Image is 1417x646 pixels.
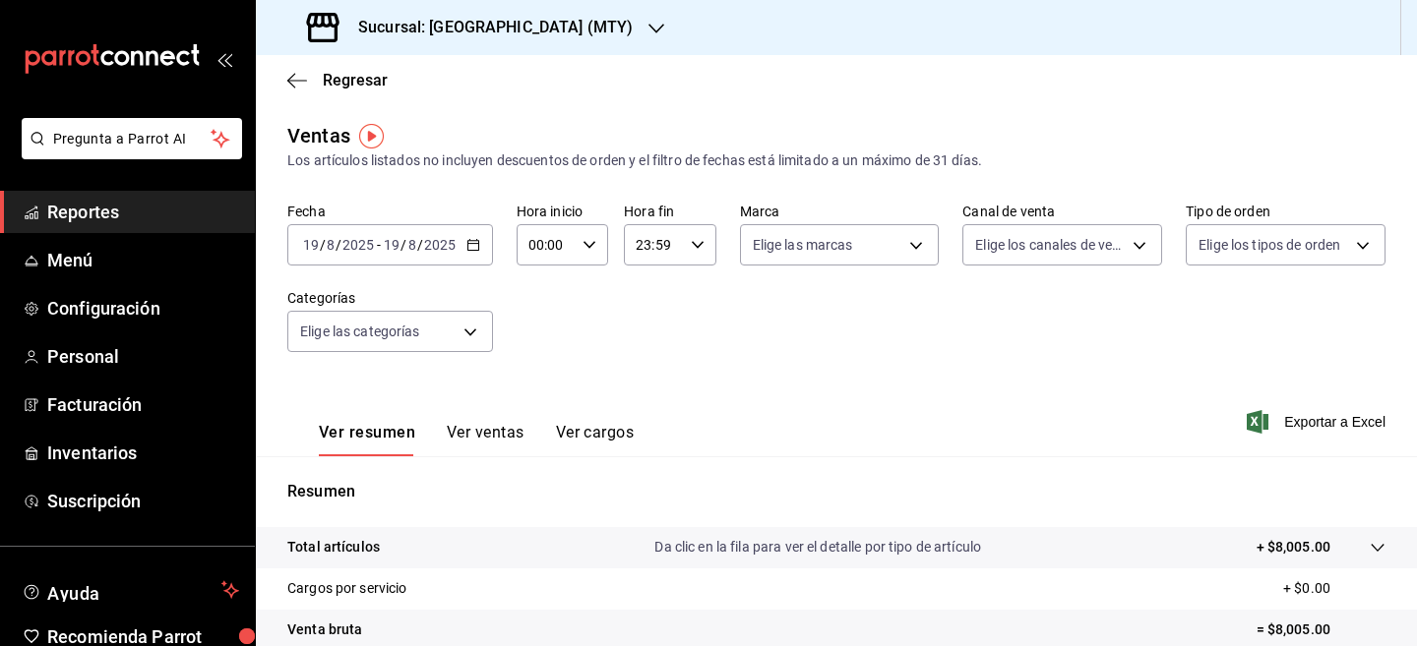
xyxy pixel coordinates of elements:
p: Venta bruta [287,619,362,640]
div: Los artículos listados no incluyen descuentos de orden y el filtro de fechas está limitado a un m... [287,150,1386,171]
input: -- [383,237,400,253]
input: -- [326,237,336,253]
button: Exportar a Excel [1251,410,1386,434]
span: Elige los canales de venta [975,235,1126,255]
span: Suscripción [47,488,239,514]
h3: Sucursal: [GEOGRAPHIC_DATA] (MTY) [342,16,633,39]
span: / [417,237,423,253]
button: Regresar [287,71,388,89]
span: Elige las categorías [300,322,420,341]
span: Regresar [323,71,388,89]
label: Hora inicio [517,205,608,218]
span: Reportes [47,199,239,225]
p: Resumen [287,480,1386,503]
a: Pregunta a Parrot AI [14,143,242,163]
span: Facturación [47,391,239,418]
img: Tooltip marker [359,124,384,148]
input: ---- [341,237,375,253]
span: Configuración [47,295,239,322]
p: Cargos por servicio [287,578,407,599]
span: Elige las marcas [753,235,853,255]
label: Hora fin [624,205,715,218]
button: Ver ventas [447,423,524,456]
label: Tipo de orden [1186,205,1386,218]
button: Pregunta a Parrot AI [22,118,242,159]
input: ---- [423,237,457,253]
p: + $8,005.00 [1257,537,1330,558]
label: Marca [740,205,940,218]
span: / [336,237,341,253]
div: navigation tabs [319,423,634,456]
span: Elige los tipos de orden [1199,235,1340,255]
button: Ver resumen [319,423,415,456]
label: Canal de venta [962,205,1162,218]
span: Personal [47,343,239,370]
p: Total artículos [287,537,380,558]
p: = $8,005.00 [1257,619,1386,640]
span: Inventarios [47,440,239,466]
button: open_drawer_menu [216,51,232,67]
button: Ver cargos [556,423,635,456]
input: -- [302,237,320,253]
label: Fecha [287,205,493,218]
span: / [320,237,326,253]
span: - [377,237,381,253]
p: + $0.00 [1283,578,1386,599]
label: Categorías [287,291,493,305]
span: Ayuda [47,578,214,602]
p: Da clic en la fila para ver el detalle por tipo de artículo [654,537,981,558]
span: Pregunta a Parrot AI [53,129,212,149]
div: Ventas [287,121,350,150]
span: / [400,237,406,253]
span: Menú [47,247,239,273]
input: -- [407,237,417,253]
